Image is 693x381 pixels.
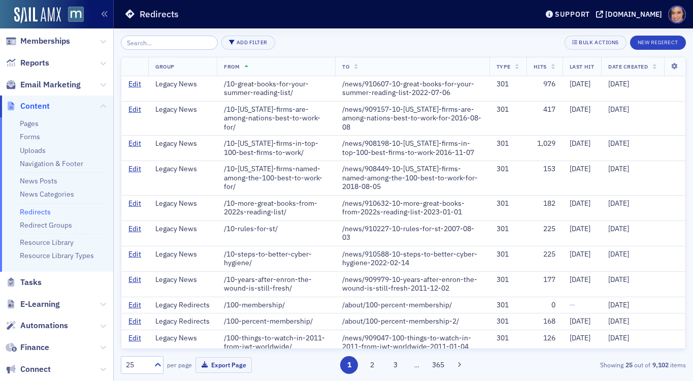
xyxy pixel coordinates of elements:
span: Last Hit [570,63,594,70]
label: per page [167,360,192,369]
a: News Categories [20,189,74,199]
div: /10-rules-for-st/ [224,225,328,234]
div: Showing out of items [505,360,686,369]
span: [DATE] [570,224,590,233]
span: Profile [668,6,686,23]
a: Edit [128,334,141,343]
div: 126 [534,334,555,343]
span: Tasks [20,277,42,288]
div: /100-membership/ [224,301,328,310]
div: Bulk Actions [579,40,618,45]
div: Legacy News [155,105,210,114]
button: [DOMAIN_NAME] [596,11,666,18]
a: Navigation & Footer [20,159,83,168]
div: Legacy News [155,165,210,174]
div: 301 [497,275,519,284]
div: Legacy News [155,199,210,208]
span: [DATE] [570,105,590,114]
div: Legacy News [155,275,210,284]
button: Add Filter [221,36,275,50]
div: Legacy News [155,80,210,89]
a: Memberships [6,36,70,47]
div: /news/908198-10-[US_STATE]-firms-in-top-100-best-firms-to-work-2016-11-07 [342,139,482,157]
button: 1 [340,356,358,374]
div: 301 [497,250,519,259]
div: /10-steps-to-better-cyber-hygiene/ [224,250,328,268]
div: 301 [497,105,519,114]
div: 25 [126,360,148,370]
div: 301 [497,199,519,208]
span: … [410,360,424,369]
div: 225 [534,225,555,234]
span: Hits [534,63,547,70]
h1: Redirects [140,8,179,20]
a: Edit [128,80,141,89]
div: 301 [497,165,519,174]
span: [DATE] [570,164,590,173]
button: 365 [429,356,447,374]
a: Edit [128,301,141,310]
a: New Redirect [630,37,686,46]
div: Legacy News [155,334,210,343]
span: [DATE] [608,199,629,208]
div: /news/909047-100-things-to-watch-in-2011-from-jwt-worldwide-2011-01-04 [342,334,482,352]
div: Legacy Redirects [155,317,210,326]
img: SailAMX [14,7,61,23]
a: Pages [20,119,39,128]
button: Export Page [195,357,252,373]
span: Reports [20,57,49,69]
div: 301 [497,139,519,148]
a: E-Learning [6,299,60,310]
div: 177 [534,275,555,284]
span: Email Marketing [20,79,81,90]
span: Memberships [20,36,70,47]
a: Edit [128,165,141,174]
span: E-Learning [20,299,60,310]
a: Finance [6,342,49,353]
div: /news/910227-10-rules-for-st-2007-08-03 [342,225,482,242]
span: Connect [20,364,51,375]
a: News Posts [20,176,57,185]
a: Redirects [20,207,51,216]
button: Bulk Actions [565,36,626,50]
span: Group [155,63,175,70]
span: [DATE] [570,249,590,259]
strong: 9,102 [650,360,670,369]
span: [DATE] [570,199,590,208]
span: Automations [20,320,68,331]
a: Tasks [6,277,42,288]
a: Uploads [20,146,46,155]
span: [DATE] [608,79,629,88]
div: /about/100-percent-membership/ [342,301,482,310]
div: 417 [534,105,555,114]
div: /10-great-books-for-your-summer-reading-list/ [224,80,328,98]
span: Content [20,101,50,112]
div: /news/910632-10-more-great-books-from-2022s-reading-list-2023-01-01 [342,199,482,217]
a: Edit [128,139,141,148]
div: Legacy News [155,225,210,234]
strong: 25 [623,360,634,369]
span: [DATE] [608,333,629,342]
span: Finance [20,342,49,353]
span: [DATE] [608,249,629,259]
button: 3 [386,356,404,374]
a: Edit [128,105,141,114]
div: 182 [534,199,555,208]
div: 1,029 [534,139,555,148]
span: [DATE] [608,105,629,114]
div: /news/908449-10-[US_STATE]-firms-named-among-the-100-best-to-work-for-2018-08-05 [342,165,482,192]
span: [DATE] [608,164,629,173]
a: Edit [128,275,141,284]
span: [DATE] [608,316,629,326]
span: [DATE] [608,139,629,148]
div: 0 [534,301,555,310]
a: Resource Library Types [20,251,94,260]
a: Connect [6,364,51,375]
div: 301 [497,317,519,326]
div: /news/909157-10-[US_STATE]-firms-are-among-nations-best-to-work-for-2016-08-08 [342,105,482,132]
div: /10-[US_STATE]-firms-in-top-100-best-firms-to-work/ [224,139,328,157]
a: Edit [128,317,141,326]
div: 301 [497,301,519,310]
span: Type [497,63,511,70]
